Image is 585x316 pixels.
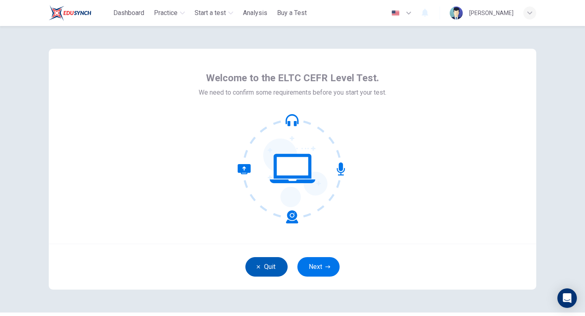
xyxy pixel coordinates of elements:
[277,8,307,18] span: Buy a Test
[49,5,91,21] img: ELTC logo
[191,6,236,20] button: Start a test
[49,5,110,21] a: ELTC logo
[110,6,147,20] button: Dashboard
[151,6,188,20] button: Practice
[469,8,513,18] div: [PERSON_NAME]
[113,8,144,18] span: Dashboard
[195,8,226,18] span: Start a test
[243,8,267,18] span: Analysis
[199,88,386,97] span: We need to confirm some requirements before you start your test.
[206,71,379,84] span: Welcome to the ELTC CEFR Level Test.
[240,6,271,20] button: Analysis
[245,257,288,277] button: Quit
[297,257,340,277] button: Next
[154,8,178,18] span: Practice
[557,288,577,308] div: Open Intercom Messenger
[450,6,463,19] img: Profile picture
[274,6,310,20] button: Buy a Test
[390,10,401,16] img: en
